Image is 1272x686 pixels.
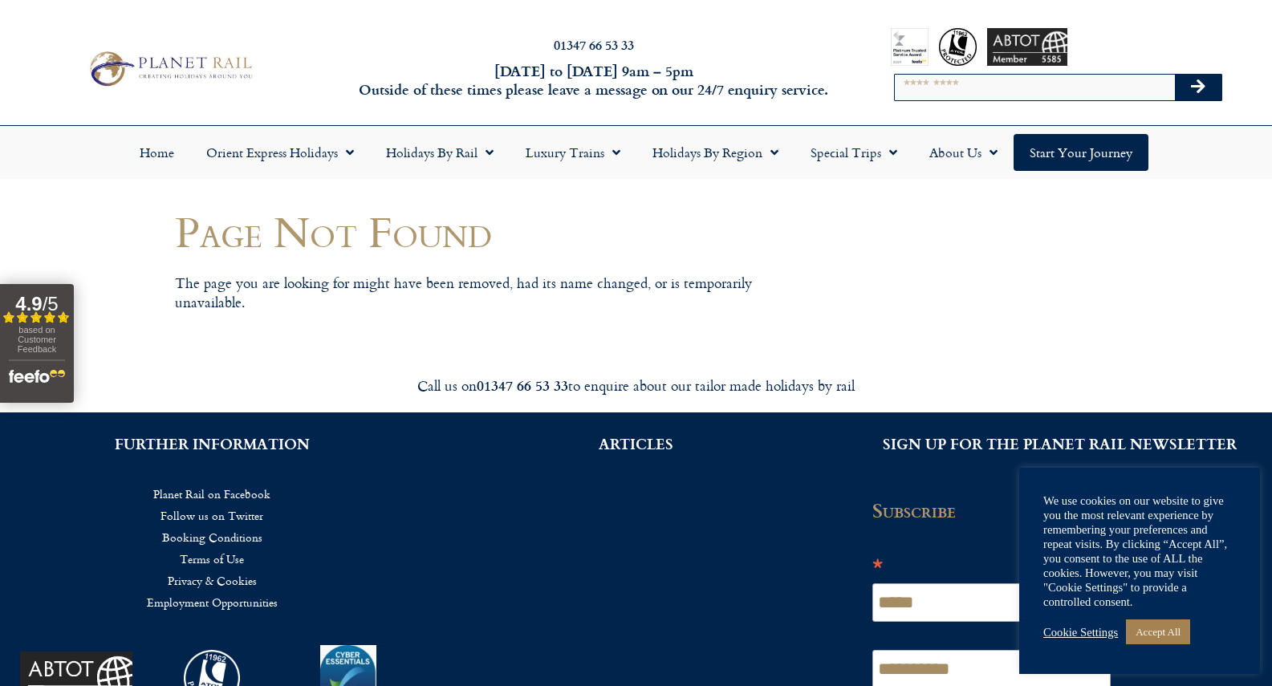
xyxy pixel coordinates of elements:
[370,134,510,171] a: Holidays by Rail
[1043,625,1118,639] a: Cookie Settings
[872,436,1248,451] h2: SIGN UP FOR THE PLANET RAIL NEWSLETTER
[187,376,1086,395] div: Call us on to enquire about our tailor made holidays by rail
[24,436,400,451] h2: FURTHER INFORMATION
[1043,493,1236,609] div: We use cookies on our website to give you the most relevant experience by remembering your prefer...
[1014,134,1148,171] a: Start your Journey
[24,483,400,505] a: Planet Rail on Facebook
[124,134,190,171] a: Home
[175,208,777,255] h1: Page Not Found
[913,134,1014,171] a: About Us
[477,375,568,396] strong: 01347 66 53 33
[24,591,400,613] a: Employment Opportunities
[448,436,823,451] h2: ARTICLES
[636,134,794,171] a: Holidays by Region
[24,526,400,548] a: Booking Conditions
[872,533,1111,553] div: indicates required
[24,505,400,526] a: Follow us on Twitter
[554,35,634,54] a: 01347 66 53 33
[343,62,844,99] h6: [DATE] to [DATE] 9am – 5pm Outside of these times please leave a message on our 24/7 enquiry serv...
[510,134,636,171] a: Luxury Trains
[175,274,777,311] p: The page you are looking for might have been removed, had its name changed, or is temporarily una...
[872,499,1121,522] h2: Subscribe
[190,134,370,171] a: Orient Express Holidays
[8,134,1264,171] nav: Menu
[24,483,400,613] nav: Menu
[83,47,257,90] img: Planet Rail Train Holidays Logo
[1175,75,1221,100] button: Search
[794,134,913,171] a: Special Trips
[1126,619,1190,644] a: Accept All
[24,548,400,570] a: Terms of Use
[24,570,400,591] a: Privacy & Cookies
